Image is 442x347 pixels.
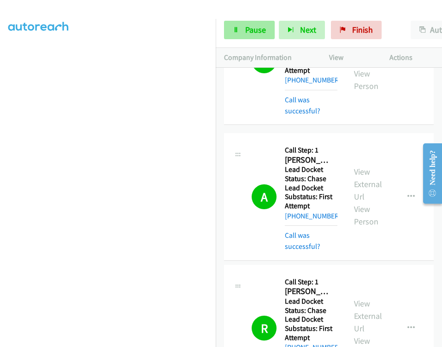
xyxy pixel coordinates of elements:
h5: Lead Docket Substatus: First Attempt [285,183,337,211]
h5: Lead Docket Substatus: First Attempt [285,315,337,342]
p: Actions [389,52,434,63]
iframe: Resource Center [415,137,442,210]
h5: Lead Docket Status: Chase [285,297,337,315]
h5: Lead Docket Status: Chase [285,165,337,183]
a: View External Url [354,298,382,334]
h5: Call Step: 1 [285,146,337,155]
span: Next [300,24,316,35]
a: View Person [354,68,378,91]
button: Next [279,21,325,39]
span: Finish [352,24,373,35]
a: Pause [224,21,275,39]
a: Call was successful? [285,95,320,115]
h2: [PERSON_NAME] [285,286,331,297]
a: [PHONE_NUMBER] [285,212,341,220]
a: Finish [331,21,382,39]
p: View [329,52,373,63]
a: Call was successful? [285,231,320,251]
span: Pause [245,24,266,35]
p: Company Information [224,52,312,63]
h1: A [252,184,277,209]
a: View Person [354,204,378,227]
a: View External Url [354,166,382,202]
h5: Call Step: 1 [285,277,337,287]
h2: [PERSON_NAME] [285,155,331,165]
h1: R [252,316,277,341]
a: [PHONE_NUMBER] [285,76,341,84]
